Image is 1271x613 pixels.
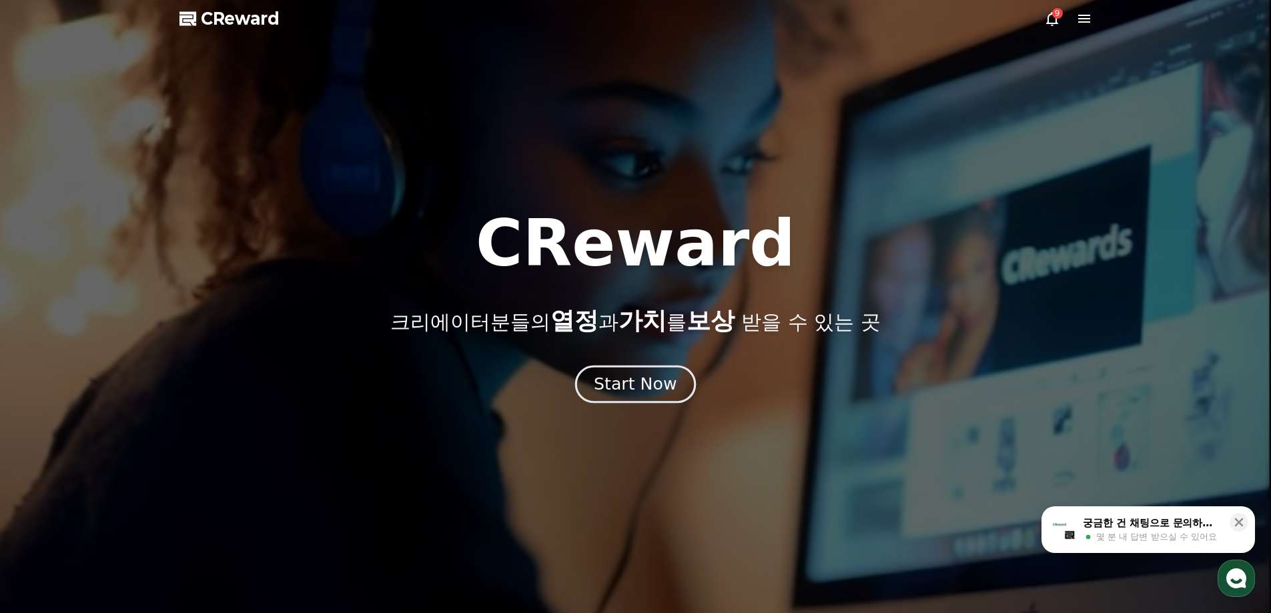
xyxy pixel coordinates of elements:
[179,8,280,29] a: CReward
[390,308,880,334] p: 크리에이터분들의 과 를 받을 수 있는 곳
[550,307,598,334] span: 열정
[88,423,172,456] a: 대화
[42,443,50,454] span: 홈
[578,380,693,392] a: Start Now
[575,365,696,403] button: Start Now
[1044,11,1060,27] a: 9
[4,423,88,456] a: 홈
[687,307,735,334] span: 보상
[618,307,667,334] span: 가치
[122,444,138,454] span: 대화
[476,211,795,275] h1: CReward
[206,443,222,454] span: 설정
[172,423,256,456] a: 설정
[594,373,677,396] div: Start Now
[1052,8,1063,19] div: 9
[201,8,280,29] span: CReward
